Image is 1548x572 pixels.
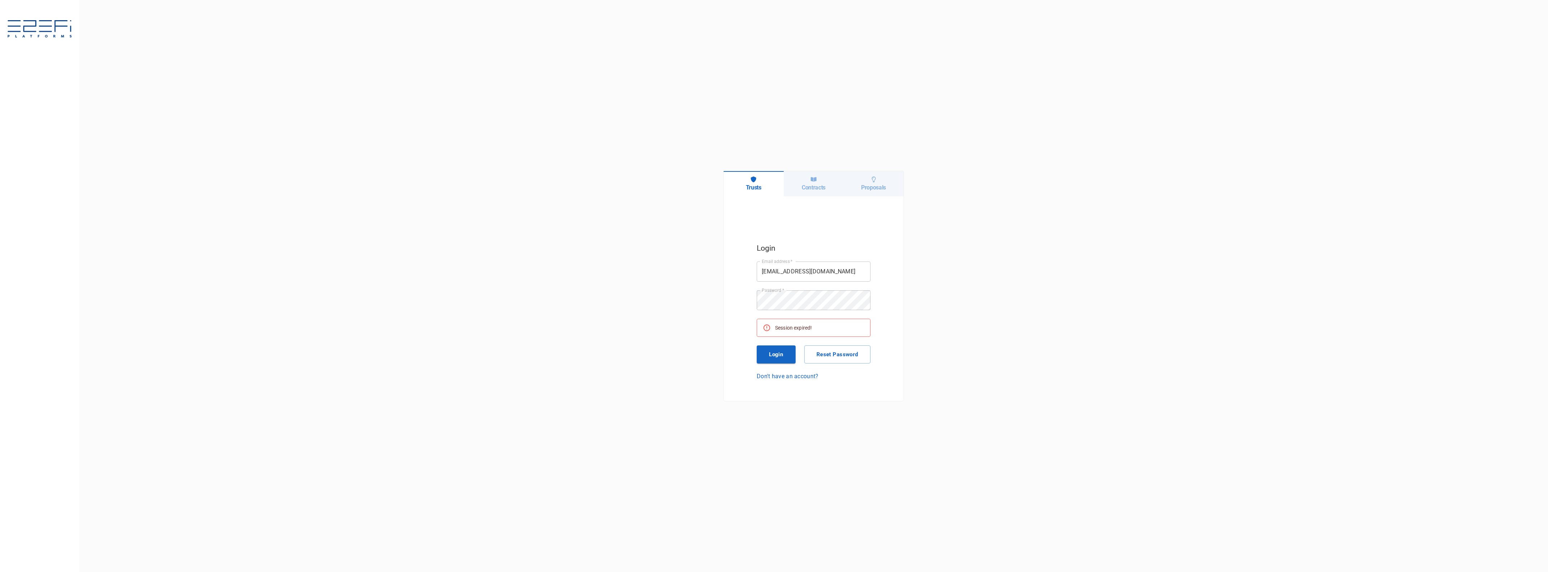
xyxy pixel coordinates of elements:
[802,184,825,191] h6: Contracts
[746,184,761,191] h6: Trusts
[762,258,793,264] label: Email address
[7,20,72,39] img: E2EFiPLATFORMS-7f06cbf9.svg
[757,372,870,380] a: Don't have an account?
[762,287,784,293] label: Password
[757,345,796,363] button: Login
[757,242,870,254] h5: Login
[861,184,886,191] h6: Proposals
[775,321,812,334] div: Session expired!
[804,345,870,363] button: Reset Password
